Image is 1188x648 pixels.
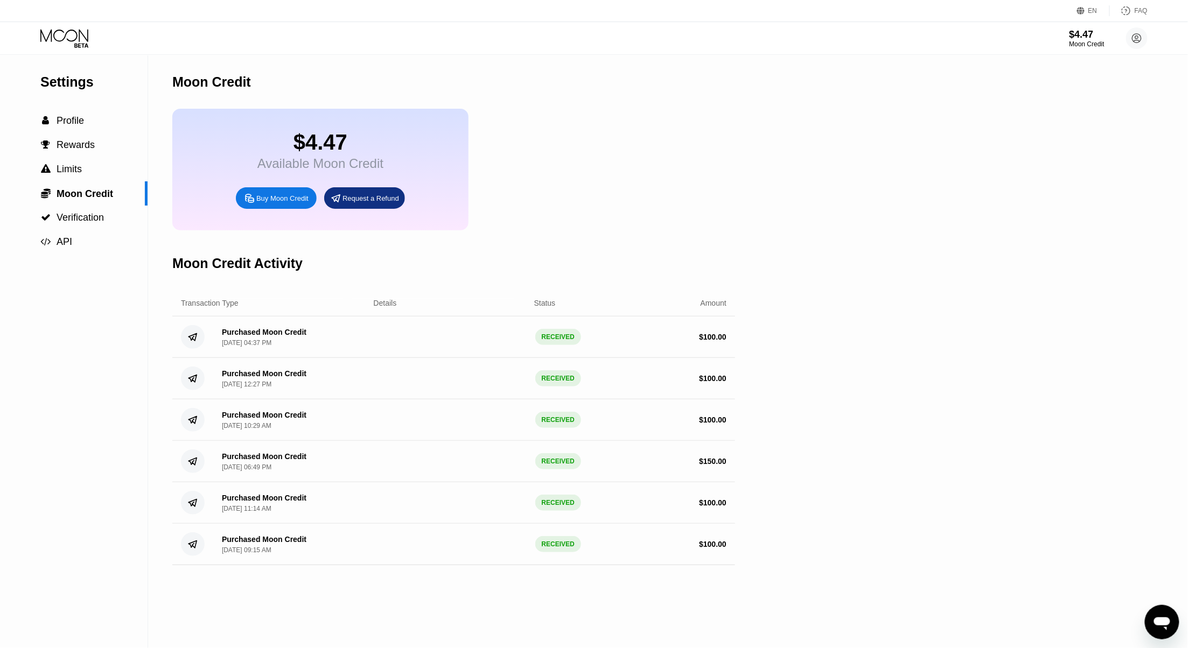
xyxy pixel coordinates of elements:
[222,339,271,347] div: [DATE] 04:37 PM
[1135,7,1148,15] div: FAQ
[535,453,581,469] div: RECEIVED
[41,237,51,246] span: 
[1145,605,1179,639] iframe: Button to launch messaging window
[40,237,51,246] div: 
[41,188,51,199] span: 
[172,74,251,90] div: Moon Credit
[40,116,51,125] div: 
[236,187,317,209] div: Buy Moon Credit
[699,540,726,548] div: $ 100.00
[172,256,303,271] div: Moon Credit Activity
[535,495,581,511] div: RECEIVED
[222,505,271,512] div: [DATE] 11:14 AM
[222,328,306,336] div: Purchased Moon Credit
[535,412,581,428] div: RECEIVED
[222,452,306,461] div: Purchased Moon Credit
[535,329,581,345] div: RECEIVED
[343,194,399,203] div: Request a Refund
[1110,5,1148,16] div: FAQ
[699,374,726,383] div: $ 100.00
[701,299,726,307] div: Amount
[257,130,383,154] div: $4.47
[699,457,726,466] div: $ 150.00
[41,140,51,150] span: 
[257,156,383,171] div: Available Moon Credit
[699,333,726,341] div: $ 100.00
[41,213,51,222] span: 
[534,299,556,307] div: Status
[40,74,148,90] div: Settings
[222,494,306,502] div: Purchased Moon Credit
[222,463,271,471] div: [DATE] 06:49 PM
[374,299,397,307] div: Details
[324,187,405,209] div: Request a Refund
[222,381,271,388] div: [DATE] 12:27 PM
[40,164,51,174] div: 
[1070,40,1105,48] div: Moon Credit
[699,415,726,424] div: $ 100.00
[699,498,726,507] div: $ 100.00
[57,139,95,150] span: Rewards
[57,164,82,174] span: Limits
[41,164,51,174] span: 
[222,535,306,544] div: Purchased Moon Credit
[181,299,239,307] div: Transaction Type
[535,536,581,552] div: RECEIVED
[1077,5,1110,16] div: EN
[1070,29,1105,40] div: $4.47
[256,194,309,203] div: Buy Moon Credit
[57,236,72,247] span: API
[40,140,51,150] div: 
[40,188,51,199] div: 
[57,212,104,223] span: Verification
[43,116,50,125] span: 
[535,370,581,386] div: RECEIVED
[222,546,271,554] div: [DATE] 09:15 AM
[40,213,51,222] div: 
[57,115,84,126] span: Profile
[1088,7,1098,15] div: EN
[57,188,113,199] span: Moon Credit
[1070,29,1105,48] div: $4.47Moon Credit
[222,422,271,429] div: [DATE] 10:29 AM
[222,369,306,378] div: Purchased Moon Credit
[222,411,306,419] div: Purchased Moon Credit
